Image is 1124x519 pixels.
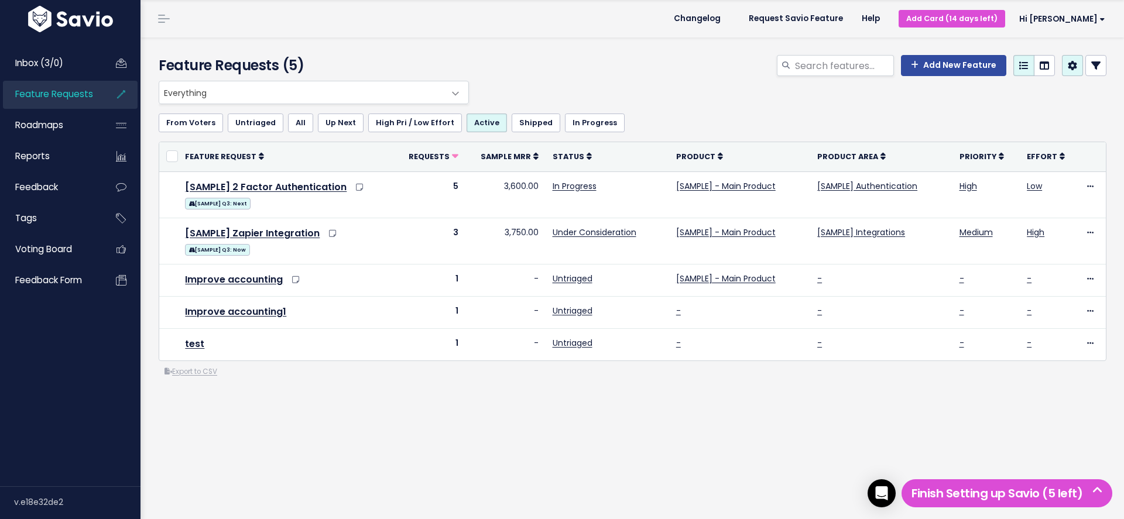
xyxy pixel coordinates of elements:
a: [SAMPLE] Zapier Integration [185,226,320,240]
a: - [1027,273,1032,284]
a: Requests [409,150,458,162]
td: - [465,328,546,360]
a: High [1027,226,1044,238]
span: Roadmaps [15,119,63,131]
td: 1 [395,328,465,360]
span: Effort [1027,152,1057,161]
span: Feedback form [15,274,82,286]
a: [SAMPLE] Authentication [817,180,917,192]
a: Add New Feature [901,55,1006,76]
a: Roadmaps [3,112,97,139]
a: [SAMPLE] - Main Product [676,273,776,284]
a: - [1027,305,1032,317]
span: Reports [15,150,50,162]
span: Feedback [15,181,58,193]
span: Status [553,152,584,161]
td: - [465,264,546,296]
span: Product Area [817,152,878,161]
img: logo-white.9d6f32f41409.svg [25,6,116,32]
a: In Progress [553,180,597,192]
a: Feature Request [185,150,264,162]
span: Feature Requests [15,88,93,100]
a: Product Area [817,150,886,162]
a: Shipped [512,114,560,132]
a: Improve accounting1 [185,305,286,318]
a: Up Next [318,114,364,132]
span: Voting Board [15,243,72,255]
a: test [185,337,204,350]
a: All [288,114,313,132]
a: Untriaged [553,273,592,284]
a: Under Consideration [553,226,636,238]
a: - [676,305,681,317]
a: Untriaged [228,114,283,132]
span: Sample MRR [481,152,531,161]
a: Reports [3,143,97,170]
a: Export to CSV [165,367,217,376]
a: - [1027,337,1032,349]
a: - [959,305,964,317]
a: Status [553,150,592,162]
a: Feature Requests [3,81,97,108]
a: Feedback [3,174,97,201]
a: Sample MRR [481,150,539,162]
ul: Filter feature requests [159,114,1106,132]
div: v.e18e32de2 [14,487,140,517]
a: Untriaged [553,337,592,349]
a: [SAMPLE] 2 Factor Authentication [185,180,347,194]
a: Active [467,114,507,132]
a: Help [852,10,889,28]
a: Add Card (14 days left) [899,10,1005,27]
a: [SAMPLE] Q3: Next [185,195,250,210]
span: Requests [409,152,450,161]
a: Improve accounting [185,273,283,286]
a: In Progress [565,114,625,132]
a: Medium [959,226,993,238]
a: Hi [PERSON_NAME] [1005,10,1115,28]
a: Inbox (3/0) [3,50,97,77]
td: 3,750.00 [465,218,546,264]
span: [SAMPLE] Q3: Next [185,198,250,209]
a: [SAMPLE] - Main Product [676,226,776,238]
a: High Pri / Low Effort [368,114,462,132]
a: From Voters [159,114,223,132]
span: Feature Request [185,152,256,161]
a: [SAMPLE] - Main Product [676,180,776,192]
a: Untriaged [553,305,592,317]
td: 3 [395,218,465,264]
span: Priority [959,152,996,161]
a: [SAMPLE] Q3: Now [185,242,249,256]
a: - [817,273,822,284]
h5: Finish Setting up Savio (5 left) [907,484,1107,502]
a: - [959,337,964,349]
a: Feedback form [3,267,97,294]
a: - [817,305,822,317]
a: Product [676,150,723,162]
td: 1 [395,264,465,296]
a: [SAMPLE] Integrations [817,226,905,238]
a: Tags [3,205,97,232]
a: - [959,273,964,284]
span: Product [676,152,715,161]
a: Effort [1027,150,1065,162]
a: - [817,337,822,349]
span: Inbox (3/0) [15,57,63,69]
div: Open Intercom Messenger [868,479,896,507]
span: Changelog [674,15,721,23]
a: Voting Board [3,236,97,263]
a: Request Savio Feature [739,10,852,28]
td: 5 [395,171,465,218]
td: - [465,296,546,328]
span: Tags [15,212,37,224]
span: [SAMPLE] Q3: Now [185,244,249,256]
h4: Feature Requests (5) [159,55,463,76]
input: Search features... [794,55,894,76]
td: 3,600.00 [465,171,546,218]
td: 1 [395,296,465,328]
span: Hi [PERSON_NAME] [1019,15,1105,23]
span: Everything [159,81,469,104]
a: High [959,180,977,192]
a: Low [1027,180,1042,192]
span: Everything [159,81,445,104]
a: Priority [959,150,1004,162]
